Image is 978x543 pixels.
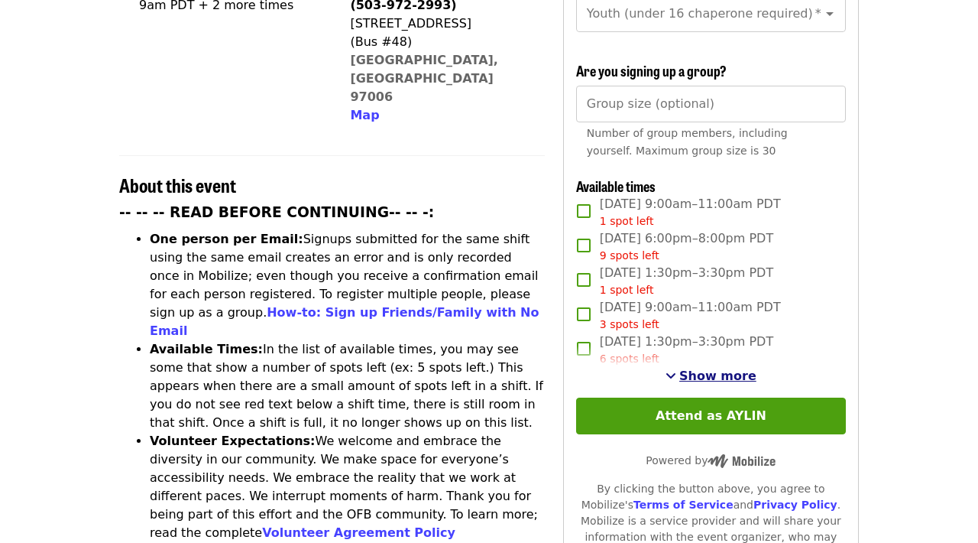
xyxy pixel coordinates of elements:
a: Terms of Service [633,499,733,511]
strong: One person per Email: [150,232,303,246]
input: [object Object] [576,86,846,122]
span: [DATE] 6:00pm–8:00pm PDT [600,229,773,264]
span: Number of group members, including yourself. Maximum group size is 30 [587,127,788,157]
li: We welcome and embrace the diversity in our community. We make space for everyone’s accessibility... [150,432,545,542]
button: Attend as AYLIN [576,398,846,434]
strong: -- -- -- READ BEFORE CONTINUING-- -- -: [119,204,434,220]
button: Map [350,106,379,125]
span: 9 spots left [600,249,659,262]
span: 1 spot left [600,284,654,296]
div: (Bus #48) [350,33,532,51]
span: 3 spots left [600,318,659,330]
img: Powered by Mobilize [708,454,776,468]
span: 6 spots left [600,353,659,365]
span: About this event [119,171,236,198]
span: [DATE] 1:30pm–3:30pm PDT [600,264,773,298]
a: How-to: Sign up Friends/Family with No Email [150,305,539,338]
span: Are you signing up a group? [576,60,727,80]
li: In the list of available times, you may see some that show a number of spots left (ex: 5 spots le... [150,340,545,432]
span: 1 spot left [600,215,654,227]
span: Show more [679,369,756,383]
span: [DATE] 1:30pm–3:30pm PDT [600,333,773,367]
span: [DATE] 9:00am–11:00am PDT [600,195,781,229]
strong: Available Times: [150,342,263,356]
button: See more timeslots [665,367,756,385]
span: Map [350,108,379,122]
span: Powered by [646,454,776,467]
div: [STREET_ADDRESS] [350,15,532,33]
a: Privacy Policy [753,499,837,511]
a: [GEOGRAPHIC_DATA], [GEOGRAPHIC_DATA] 97006 [350,53,498,104]
strong: Volunteer Expectations: [150,434,316,448]
span: Available times [576,176,656,196]
button: Open [819,3,840,24]
span: [DATE] 9:00am–11:00am PDT [600,298,781,333]
li: Signups submitted for the same shift using the same email creates an error and is only recorded o... [150,230,545,340]
a: Volunteer Agreement Policy [262,525,455,540]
